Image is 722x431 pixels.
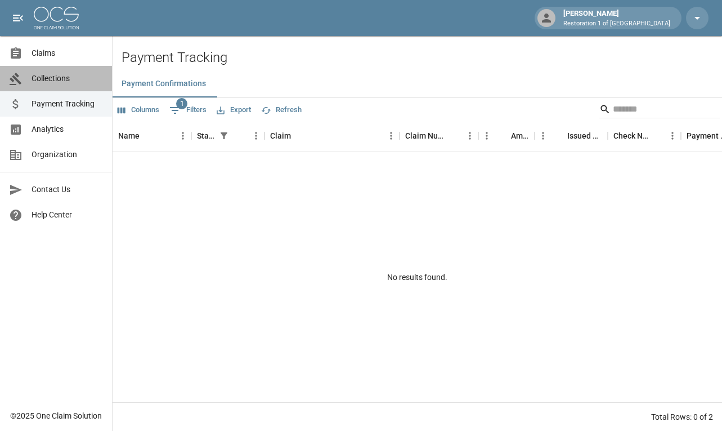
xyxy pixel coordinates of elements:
div: No results found. [113,152,722,402]
div: Name [118,120,140,152]
div: Amount [478,120,535,152]
button: Refresh [258,101,304,119]
span: Help Center [32,209,103,221]
span: Claims [32,47,103,59]
button: Sort [232,128,248,144]
div: Issued Date [567,120,602,152]
button: Menu [664,127,681,144]
button: Menu [248,127,264,144]
div: Status [191,120,264,152]
div: Claim Number [400,120,478,152]
button: Menu [461,127,478,144]
img: ocs-logo-white-transparent.png [34,7,79,29]
button: Sort [446,128,461,144]
button: Menu [535,127,551,144]
button: Payment Confirmations [113,70,215,97]
span: Organization [32,149,103,161]
button: Sort [648,128,664,144]
span: Payment Tracking [32,98,103,110]
button: Export [214,101,254,119]
button: Menu [174,127,191,144]
button: Sort [495,128,511,144]
button: Sort [291,128,307,144]
button: Menu [478,127,495,144]
div: Claim Number [405,120,446,152]
div: Claim [264,120,400,152]
div: © 2025 One Claim Solution [10,410,102,421]
button: Show filters [167,101,209,119]
h2: Payment Tracking [122,50,722,66]
div: Check Number [608,120,681,152]
div: 1 active filter [216,128,232,144]
span: 1 [176,98,187,109]
div: Search [599,100,720,121]
div: dynamic tabs [113,70,722,97]
div: Check Number [613,120,648,152]
button: open drawer [7,7,29,29]
div: Issued Date [535,120,608,152]
div: Amount [511,120,529,152]
div: Claim [270,120,291,152]
span: Analytics [32,123,103,135]
button: Sort [551,128,567,144]
div: [PERSON_NAME] [559,8,675,28]
button: Show filters [216,128,232,144]
button: Menu [383,127,400,144]
div: Name [113,120,191,152]
div: Status [197,120,216,152]
span: Collections [32,73,103,85]
span: Contact Us [32,184,103,195]
div: Total Rows: 0 of 2 [651,411,713,423]
button: Select columns [115,101,162,119]
p: Restoration 1 of [GEOGRAPHIC_DATA] [563,19,670,29]
button: Sort [140,128,155,144]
